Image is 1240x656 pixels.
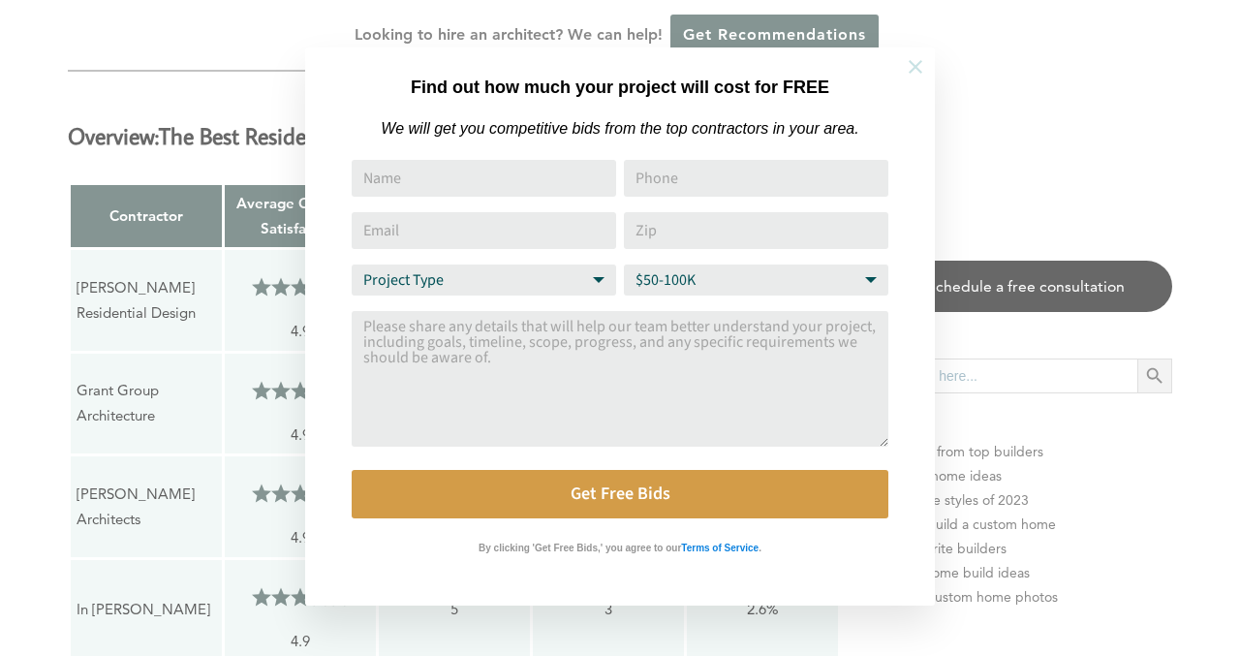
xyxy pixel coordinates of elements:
em: We will get you competitive bids from the top contractors in your area. [381,120,858,137]
textarea: Comment or Message [352,311,888,447]
button: Close [882,33,949,101]
strong: By clicking 'Get Free Bids,' you agree to our [479,543,681,553]
button: Get Free Bids [352,470,888,518]
input: Name [352,160,616,197]
input: Zip [624,212,888,249]
strong: Find out how much your project will cost for FREE [411,78,829,97]
select: Project Type [352,265,616,296]
strong: . [759,543,761,553]
input: Phone [624,160,888,197]
input: Email Address [352,212,616,249]
select: Budget Range [624,265,888,296]
a: Terms of Service [681,538,759,554]
strong: Terms of Service [681,543,759,553]
iframe: Drift Widget Chat Controller [868,516,1217,633]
